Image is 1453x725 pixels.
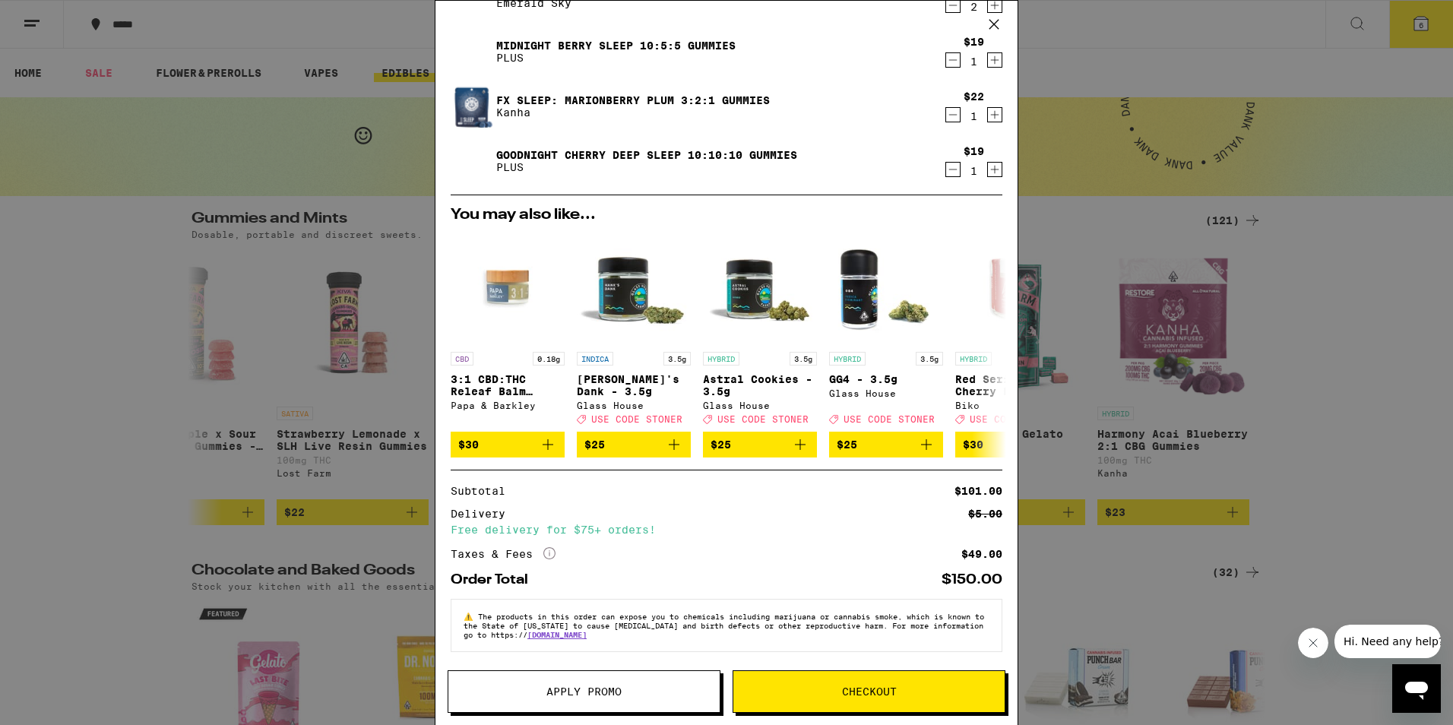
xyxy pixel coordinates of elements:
[496,94,770,106] a: FX SLEEP: Marionberry Plum 3:2:1 Gummies
[1298,628,1328,658] iframe: Close message
[464,612,984,639] span: The products in this order can expose you to chemicals including marijuana or cannabis smoke, whi...
[577,373,691,397] p: [PERSON_NAME]'s Dank - 3.5g
[577,400,691,410] div: Glass House
[955,230,1069,344] img: Biko - Red Series: Cherry Fanta - 3.5g
[964,145,984,157] div: $19
[964,1,984,13] div: 2
[829,373,943,385] p: GG4 - 3.5g
[451,547,556,561] div: Taxes & Fees
[964,110,984,122] div: 1
[954,486,1002,496] div: $101.00
[451,524,1002,535] div: Free delivery for $75+ orders!
[451,432,565,457] button: Add to bag
[527,630,587,639] a: [DOMAIN_NAME]
[451,207,1002,223] h2: You may also like...
[703,230,817,344] img: Glass House - Astral Cookies - 3.5g
[945,52,961,68] button: Decrement
[496,40,736,52] a: Midnight Berry SLEEP 10:5:5 Gummies
[9,11,109,23] span: Hi. Need any help?
[955,230,1069,432] a: Open page for Red Series: Cherry Fanta - 3.5g from Biko
[945,107,961,122] button: Decrement
[451,400,565,410] div: Papa & Barkley
[945,162,961,177] button: Decrement
[533,352,565,366] p: 0.18g
[844,414,935,424] span: USE CODE STONER
[496,161,797,173] p: PLUS
[577,230,691,344] img: Glass House - Hank's Dank - 3.5g
[577,352,613,366] p: INDICA
[829,432,943,457] button: Add to bag
[955,352,992,366] p: HYBRID
[717,414,809,424] span: USE CODE STONER
[733,670,1005,713] button: Checkout
[829,388,943,398] div: Glass House
[703,400,817,410] div: Glass House
[451,81,493,132] img: FX SLEEP: Marionberry Plum 3:2:1 Gummies
[970,414,1055,424] span: USE CODE 35OFF
[546,686,622,697] span: Apply Promo
[916,352,943,366] p: 3.5g
[955,432,1069,457] button: Add to bag
[703,230,817,432] a: Open page for Astral Cookies - 3.5g from Glass House
[703,373,817,397] p: Astral Cookies - 3.5g
[458,438,479,451] span: $30
[451,230,565,432] a: Open page for 3:1 CBD:THC Releaf Balm (15ml) - 180mg from Papa & Barkley
[987,107,1002,122] button: Increment
[496,149,797,161] a: Goodnight Cherry Deep Sleep 10:10:10 Gummies
[703,432,817,457] button: Add to bag
[790,352,817,366] p: 3.5g
[837,438,857,451] span: $25
[955,400,1069,410] div: Biko
[829,230,943,344] img: Glass House - GG4 - 3.5g
[964,90,984,103] div: $22
[451,508,516,519] div: Delivery
[955,373,1069,397] p: Red Series: Cherry Fanta - 3.5g
[964,36,984,48] div: $19
[711,438,731,451] span: $25
[448,670,720,713] button: Apply Promo
[591,414,682,424] span: USE CODE STONER
[961,549,1002,559] div: $49.00
[1334,625,1441,658] iframe: Message from company
[496,106,770,119] p: Kanha
[464,612,478,621] span: ⚠️
[829,352,866,366] p: HYBRID
[577,432,691,457] button: Add to bag
[942,573,1002,587] div: $150.00
[842,686,897,697] span: Checkout
[1392,664,1441,713] iframe: Button to launch messaging window
[703,352,739,366] p: HYBRID
[451,230,565,344] img: Papa & Barkley - 3:1 CBD:THC Releaf Balm (15ml) - 180mg
[964,165,984,177] div: 1
[663,352,691,366] p: 3.5g
[451,373,565,397] p: 3:1 CBD:THC Releaf Balm (15ml) - 180mg
[451,486,516,496] div: Subtotal
[964,55,984,68] div: 1
[987,162,1002,177] button: Increment
[968,508,1002,519] div: $5.00
[451,573,539,587] div: Order Total
[829,230,943,432] a: Open page for GG4 - 3.5g from Glass House
[496,52,736,64] p: PLUS
[577,230,691,432] a: Open page for Hank's Dank - 3.5g from Glass House
[987,52,1002,68] button: Increment
[963,438,983,451] span: $30
[584,438,605,451] span: $25
[451,30,493,73] img: Midnight Berry SLEEP 10:5:5 Gummies
[451,140,493,182] img: Goodnight Cherry Deep Sleep 10:10:10 Gummies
